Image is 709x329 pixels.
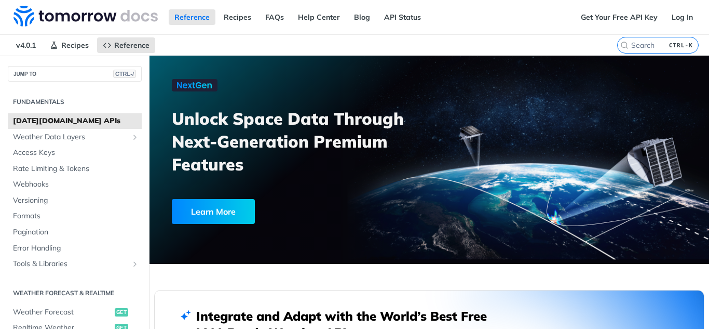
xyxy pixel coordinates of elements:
a: Log In [666,9,699,25]
h2: Weather Forecast & realtime [8,288,142,298]
span: Webhooks [13,179,139,190]
span: Error Handling [13,243,139,254]
a: Help Center [292,9,346,25]
a: Rate Limiting & Tokens [8,161,142,177]
img: NextGen [172,79,217,91]
span: Reference [114,41,149,50]
h2: Fundamentals [8,97,142,107]
span: [DATE][DOMAIN_NAME] APIs [13,116,139,126]
button: Show subpages for Weather Data Layers [131,133,139,141]
span: Rate Limiting & Tokens [13,164,139,174]
span: Formats [13,211,139,221]
span: Versioning [13,195,139,206]
a: FAQs [260,9,290,25]
a: Weather Forecastget [8,305,142,320]
a: Pagination [8,225,142,240]
a: Webhooks [8,177,142,192]
a: [DATE][DOMAIN_NAME] APIs [8,113,142,129]
a: Reference [169,9,215,25]
a: Formats [8,208,142,224]
a: Learn More [172,199,387,224]
kbd: CTRL-K [666,40,696,50]
a: Blog [348,9,376,25]
a: Recipes [218,9,257,25]
a: Tools & LibrariesShow subpages for Tools & Libraries [8,256,142,272]
h3: Unlock Space Data Through Next-Generation Premium Features [172,107,441,176]
a: Get Your Free API Key [575,9,663,25]
svg: Search [620,41,629,49]
div: Learn More [172,199,255,224]
a: Access Keys [8,145,142,161]
span: get [115,308,128,317]
button: Show subpages for Tools & Libraries [131,260,139,268]
span: Weather Data Layers [13,132,128,142]
span: Pagination [13,227,139,238]
a: API Status [378,9,427,25]
a: Recipes [44,37,94,53]
span: Access Keys [13,148,139,158]
button: JUMP TOCTRL-/ [8,66,142,82]
span: Weather Forecast [13,307,112,318]
a: Error Handling [8,241,142,256]
span: CTRL-/ [113,70,136,78]
a: Weather Data LayersShow subpages for Weather Data Layers [8,129,142,145]
span: Recipes [61,41,89,50]
span: v4.0.1 [10,37,42,53]
img: Tomorrow.io Weather API Docs [13,6,158,27]
span: Tools & Libraries [13,259,128,269]
a: Reference [97,37,155,53]
a: Versioning [8,193,142,208]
